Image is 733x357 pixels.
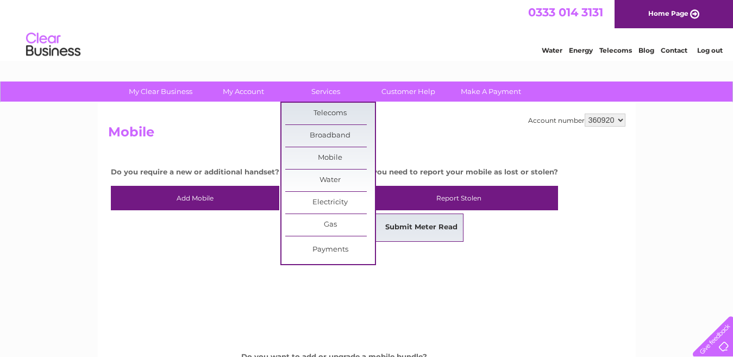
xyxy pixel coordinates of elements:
[108,124,625,145] h2: Mobile
[377,217,466,239] a: Submit Meter Read
[285,214,375,236] a: Gas
[110,6,624,53] div: Clear Business is a trading name of Verastar Limited (registered in [GEOGRAPHIC_DATA] No. 3667643...
[285,170,375,191] a: Water
[285,192,375,214] a: Electricity
[364,82,453,102] a: Customer Help
[285,103,375,124] a: Telecoms
[111,168,279,176] h4: Do you require a new or additional handset?
[542,46,562,54] a: Water
[116,82,205,102] a: My Clear Business
[638,46,654,54] a: Blog
[285,125,375,147] a: Broadband
[661,46,687,54] a: Contact
[528,114,625,127] div: Account number
[285,147,375,169] a: Mobile
[285,239,375,261] a: Payments
[360,168,558,176] h4: Do you need to report your mobile as lost or stolen?
[360,186,558,211] a: Report Stolen
[446,82,536,102] a: Make A Payment
[281,82,371,102] a: Services
[528,5,603,19] a: 0333 014 3131
[198,82,288,102] a: My Account
[111,186,279,211] a: Add Mobile
[26,28,81,61] img: logo.png
[569,46,593,54] a: Energy
[697,46,723,54] a: Log out
[599,46,632,54] a: Telecoms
